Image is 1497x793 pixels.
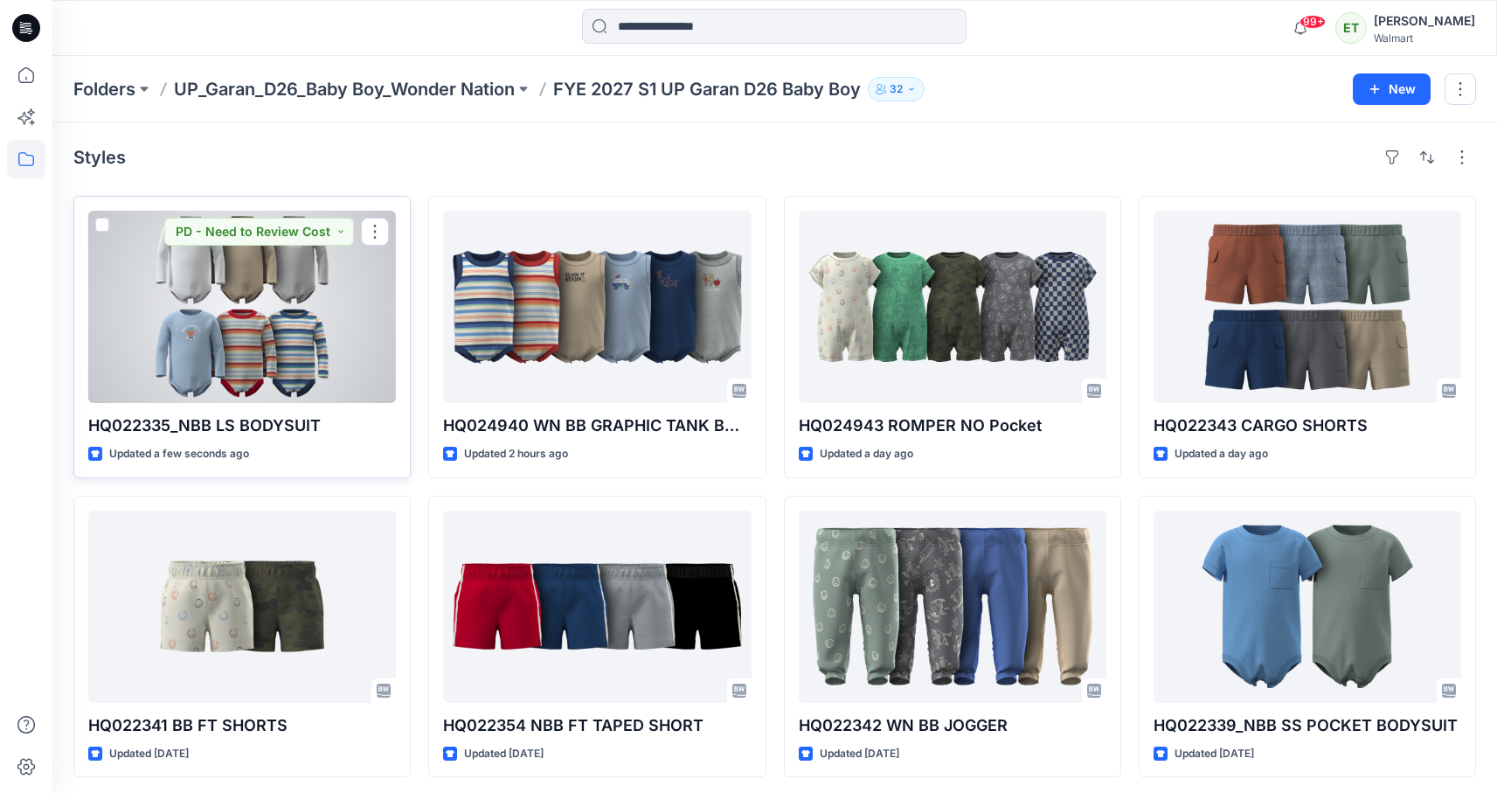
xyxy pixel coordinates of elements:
[799,511,1106,703] a: HQ022342 WN BB JOGGER
[443,713,751,738] p: HQ022354 NBB FT TAPED SHORT
[1335,12,1367,44] div: ET
[1175,445,1268,463] p: Updated a day ago
[799,713,1106,738] p: HQ022342 WN BB JOGGER
[1154,713,1461,738] p: HQ022339_NBB SS POCKET BODYSUIT
[799,414,1106,438] p: HQ024943 ROMPER NO Pocket
[1154,511,1461,703] a: HQ022339_NBB SS POCKET BODYSUIT
[1154,414,1461,438] p: HQ022343 CARGO SHORTS
[73,77,135,101] a: Folders
[799,211,1106,403] a: HQ024943 ROMPER NO Pocket
[443,211,751,403] a: HQ024940 WN BB GRAPHIC TANK BODYSUIT
[820,745,899,763] p: Updated [DATE]
[553,77,861,101] p: FYE 2027 S1 UP Garan D26 Baby Boy
[464,745,544,763] p: Updated [DATE]
[890,80,903,99] p: 32
[1374,31,1475,45] div: Walmart
[868,77,925,101] button: 32
[1353,73,1431,105] button: New
[1299,15,1326,29] span: 99+
[1374,10,1475,31] div: [PERSON_NAME]
[73,147,126,168] h4: Styles
[88,414,396,438] p: HQ022335_NBB LS BODYSUIT
[820,445,913,463] p: Updated a day ago
[88,211,396,403] a: HQ022335_NBB LS BODYSUIT
[109,745,189,763] p: Updated [DATE]
[443,414,751,438] p: HQ024940 WN BB GRAPHIC TANK BODYSUIT
[464,445,568,463] p: Updated 2 hours ago
[88,713,396,738] p: HQ022341 BB FT SHORTS
[109,445,249,463] p: Updated a few seconds ago
[1154,211,1461,403] a: HQ022343 CARGO SHORTS
[174,77,515,101] a: UP_Garan_D26_Baby Boy_Wonder Nation
[443,511,751,703] a: HQ022354 NBB FT TAPED SHORT
[1175,745,1254,763] p: Updated [DATE]
[88,511,396,703] a: HQ022341 BB FT SHORTS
